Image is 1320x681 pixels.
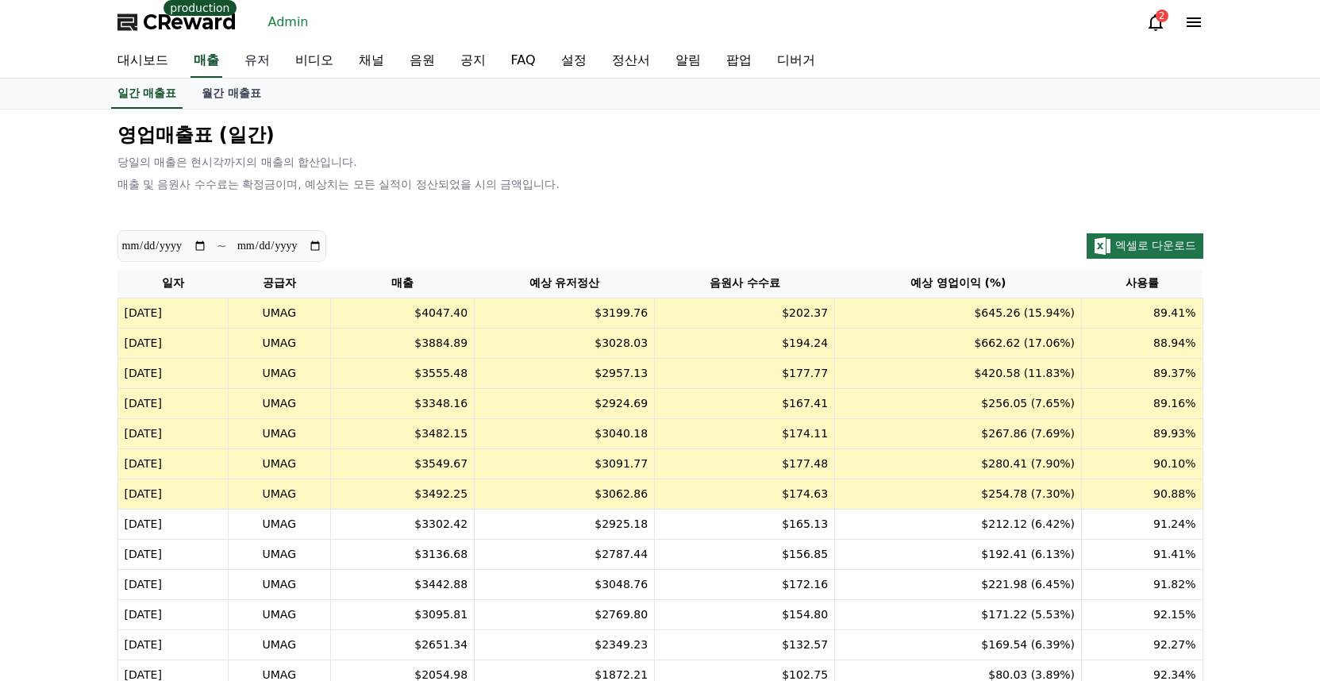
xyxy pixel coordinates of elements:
[655,510,835,540] td: $165.13
[232,44,283,78] a: 유저
[475,510,655,540] td: $2925.18
[117,122,1203,148] p: 영업매출표 (일간)
[1082,510,1203,540] td: 91.24%
[228,449,330,479] td: UMAG
[475,630,655,660] td: $2349.23
[448,44,498,78] a: 공지
[262,10,315,35] a: Admin
[228,630,330,660] td: UMAG
[475,540,655,570] td: $2787.44
[117,176,1203,192] p: 매출 및 음원사 수수료는 확정금이며, 예상치는 모든 실적이 정산되었을 시의 금액입니다.
[655,359,835,389] td: $177.77
[475,570,655,600] td: $3048.76
[1082,389,1203,419] td: 89.16%
[235,527,274,540] span: Settings
[1082,419,1203,449] td: 89.93%
[714,44,764,78] a: 팝업
[228,298,330,329] td: UMAG
[475,329,655,359] td: $3028.03
[1082,479,1203,510] td: 90.88%
[330,298,474,329] td: $4047.40
[330,389,474,419] td: $3348.16
[1082,600,1203,630] td: 92.15%
[117,389,228,419] td: [DATE]
[655,268,835,298] th: 음원사 수수료
[835,570,1082,600] td: $221.98 (6.45%)
[475,298,655,329] td: $3199.76
[1082,570,1203,600] td: 91.82%
[475,268,655,298] th: 예상 유저정산
[330,359,474,389] td: $3555.48
[228,510,330,540] td: UMAG
[117,479,228,510] td: [DATE]
[228,570,330,600] td: UMAG
[228,540,330,570] td: UMAG
[228,268,330,298] th: 공급자
[835,510,1082,540] td: $212.12 (6.42%)
[5,503,105,543] a: Home
[835,600,1082,630] td: $171.22 (5.53%)
[330,510,474,540] td: $3302.42
[205,503,305,543] a: Settings
[117,154,1203,170] p: 당일의 매출은 현시각까지의 매출의 합산입니다.
[475,389,655,419] td: $2924.69
[1082,359,1203,389] td: 89.37%
[228,359,330,389] td: UMAG
[835,540,1082,570] td: $192.41 (6.13%)
[475,449,655,479] td: $3091.77
[117,510,228,540] td: [DATE]
[835,630,1082,660] td: $169.54 (6.39%)
[228,329,330,359] td: UMAG
[330,540,474,570] td: $3136.68
[655,449,835,479] td: $177.48
[655,479,835,510] td: $174.63
[217,237,227,256] p: ~
[189,79,274,109] a: 월간 매출표
[1115,239,1196,252] span: 엑셀로 다운로드
[346,44,397,78] a: 채널
[835,329,1082,359] td: $662.62 (17.06%)
[475,479,655,510] td: $3062.86
[117,268,228,298] th: 일자
[330,600,474,630] td: $3095.81
[1082,298,1203,329] td: 89.41%
[655,540,835,570] td: $156.85
[663,44,714,78] a: 알림
[117,10,237,35] a: CReward
[117,570,228,600] td: [DATE]
[475,419,655,449] td: $3040.18
[132,528,179,541] span: Messages
[40,527,68,540] span: Home
[117,359,228,389] td: [DATE]
[498,44,548,78] a: FAQ
[655,389,835,419] td: $167.41
[599,44,663,78] a: 정산서
[655,570,835,600] td: $172.16
[228,600,330,630] td: UMAG
[548,44,599,78] a: 설정
[330,329,474,359] td: $3884.89
[1087,233,1203,259] button: 엑셀로 다운로드
[228,389,330,419] td: UMAG
[1082,630,1203,660] td: 92.27%
[655,419,835,449] td: $174.11
[835,389,1082,419] td: $256.05 (7.65%)
[105,44,181,78] a: 대시보드
[835,298,1082,329] td: $645.26 (15.94%)
[1156,10,1168,22] div: 2
[835,479,1082,510] td: $254.78 (7.30%)
[764,44,828,78] a: 디버거
[835,359,1082,389] td: $420.58 (11.83%)
[117,298,228,329] td: [DATE]
[397,44,448,78] a: 음원
[117,630,228,660] td: [DATE]
[117,329,228,359] td: [DATE]
[1082,329,1203,359] td: 88.94%
[283,44,346,78] a: 비디오
[105,503,205,543] a: Messages
[330,570,474,600] td: $3442.88
[330,630,474,660] td: $2651.34
[111,79,183,109] a: 일간 매출표
[1082,540,1203,570] td: 91.41%
[117,449,228,479] td: [DATE]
